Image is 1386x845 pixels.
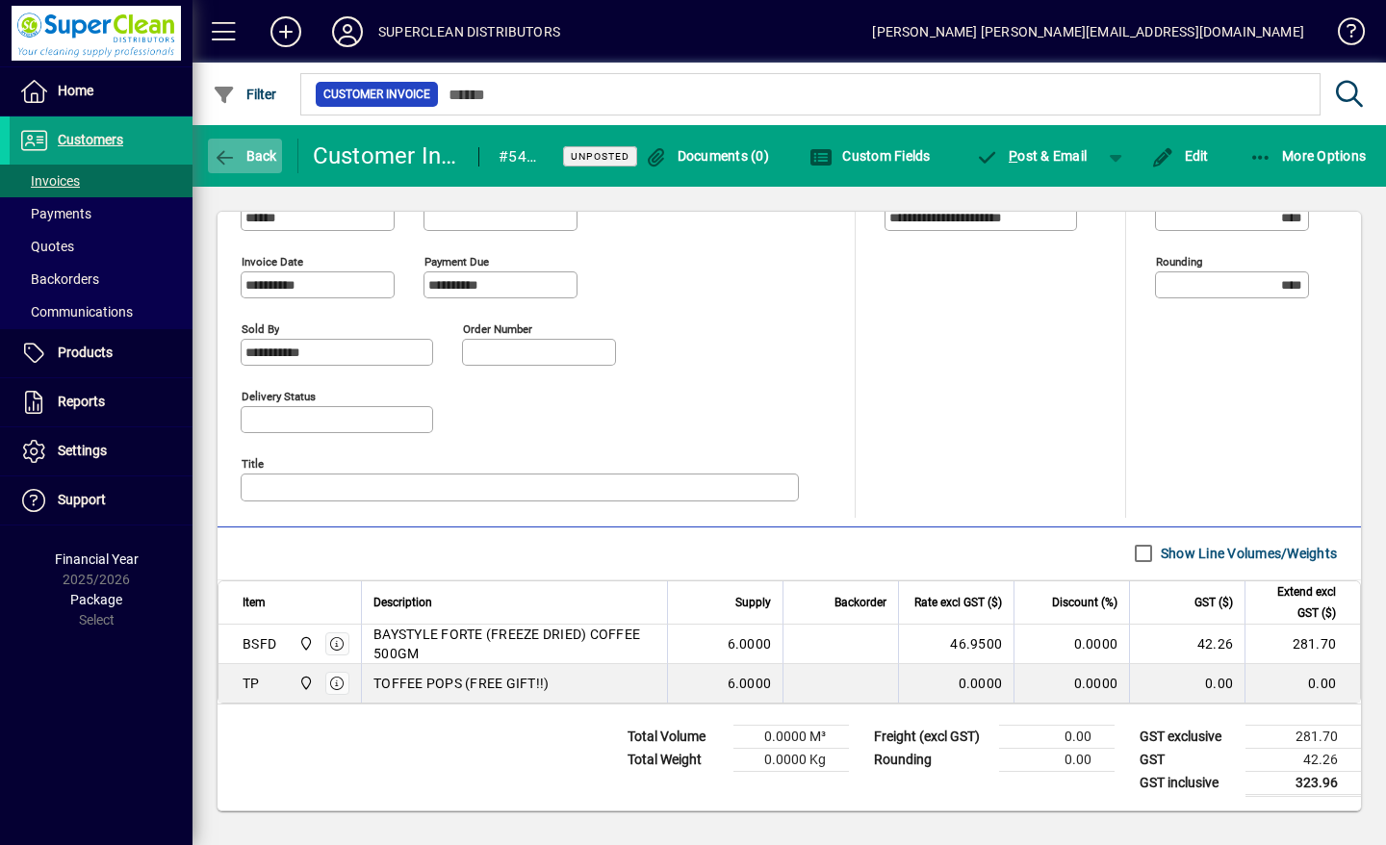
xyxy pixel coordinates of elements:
[19,239,74,254] span: Quotes
[19,271,99,287] span: Backorders
[463,321,532,335] mat-label: Order number
[1156,254,1202,268] mat-label: Rounding
[10,295,192,328] a: Communications
[10,230,192,263] a: Quotes
[1009,148,1017,164] span: P
[19,304,133,320] span: Communications
[864,748,999,771] td: Rounding
[208,77,282,112] button: Filter
[313,141,460,171] div: Customer Invoice
[1130,725,1245,748] td: GST exclusive
[243,634,276,653] div: BSFD
[58,132,123,147] span: Customers
[242,389,316,402] mat-label: Delivery status
[914,592,1002,613] span: Rate excl GST ($)
[999,748,1115,771] td: 0.00
[10,427,192,475] a: Settings
[213,148,277,164] span: Back
[872,16,1304,47] div: [PERSON_NAME] [PERSON_NAME][EMAIL_ADDRESS][DOMAIN_NAME]
[243,674,260,693] div: TP
[834,592,886,613] span: Backorder
[378,16,560,47] div: SUPERCLEAN DISTRIBUTORS
[373,674,549,693] span: TOFFEE POPS (FREE GIFT!!)
[242,456,264,470] mat-label: Title
[424,254,489,268] mat-label: Payment due
[1245,725,1361,748] td: 281.70
[499,141,539,172] div: #545140
[1245,625,1360,664] td: 281.70
[58,345,113,360] span: Products
[1157,544,1337,563] label: Show Line Volumes/Weights
[243,592,266,613] span: Item
[58,443,107,458] span: Settings
[911,674,1002,693] div: 0.0000
[1194,592,1233,613] span: GST ($)
[735,592,771,613] span: Supply
[966,139,1097,173] button: Post & Email
[644,148,769,164] span: Documents (0)
[373,625,655,663] span: BAYSTYLE FORTE (FREEZE DRIED) COFFEE 500GM
[1245,748,1361,771] td: 42.26
[999,725,1115,748] td: 0.00
[58,394,105,409] span: Reports
[255,14,317,49] button: Add
[1245,771,1361,795] td: 323.96
[294,673,316,694] span: Superclean Distributors
[1146,139,1214,173] button: Edit
[1130,748,1245,771] td: GST
[19,173,80,189] span: Invoices
[864,725,999,748] td: Freight (excl GST)
[1129,664,1245,703] td: 0.00
[10,165,192,197] a: Invoices
[1052,592,1117,613] span: Discount (%)
[571,150,629,163] span: Unposted
[294,633,316,654] span: Superclean Distributors
[1151,148,1209,164] span: Edit
[242,321,279,335] mat-label: Sold by
[1245,139,1372,173] button: More Options
[1257,581,1336,624] span: Extend excl GST ($)
[728,634,772,653] span: 6.0000
[728,674,772,693] span: 6.0000
[1014,664,1129,703] td: 0.0000
[323,85,430,104] span: Customer Invoice
[1130,771,1245,795] td: GST inclusive
[55,551,139,567] span: Financial Year
[1014,625,1129,664] td: 0.0000
[805,139,936,173] button: Custom Fields
[19,206,91,221] span: Payments
[213,87,277,102] span: Filter
[618,748,733,771] td: Total Weight
[317,14,378,49] button: Profile
[10,197,192,230] a: Payments
[1323,4,1362,66] a: Knowledge Base
[1245,664,1360,703] td: 0.00
[976,148,1088,164] span: ost & Email
[911,634,1002,653] div: 46.9500
[1129,625,1245,664] td: 42.26
[58,492,106,507] span: Support
[733,748,849,771] td: 0.0000 Kg
[10,263,192,295] a: Backorders
[373,592,432,613] span: Description
[58,83,93,98] span: Home
[70,592,122,607] span: Package
[10,67,192,115] a: Home
[809,148,931,164] span: Custom Fields
[639,139,774,173] button: Documents (0)
[208,139,282,173] button: Back
[242,254,303,268] mat-label: Invoice date
[1249,148,1367,164] span: More Options
[10,329,192,377] a: Products
[192,139,298,173] app-page-header-button: Back
[10,476,192,525] a: Support
[618,725,733,748] td: Total Volume
[733,725,849,748] td: 0.0000 M³
[10,378,192,426] a: Reports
